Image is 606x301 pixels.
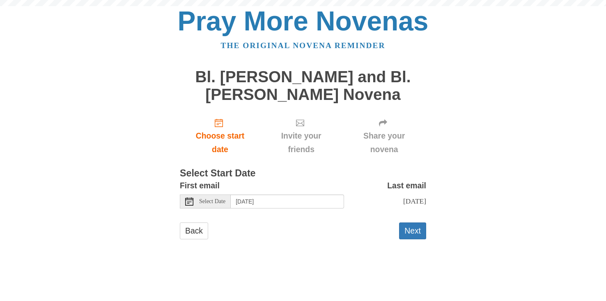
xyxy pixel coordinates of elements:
[387,179,426,192] label: Last email
[269,129,334,156] span: Invite your friends
[180,68,426,103] h1: Bl. [PERSON_NAME] and Bl. [PERSON_NAME] Novena
[199,199,225,204] span: Select Date
[221,41,386,50] a: The original novena reminder
[180,179,220,192] label: First email
[180,111,260,160] a: Choose start date
[178,6,429,36] a: Pray More Novenas
[180,222,208,239] a: Back
[403,197,426,205] span: [DATE]
[350,129,418,156] span: Share your novena
[399,222,426,239] button: Next
[188,129,252,156] span: Choose start date
[180,168,426,179] h3: Select Start Date
[260,111,342,160] div: Click "Next" to confirm your start date first.
[342,111,426,160] div: Click "Next" to confirm your start date first.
